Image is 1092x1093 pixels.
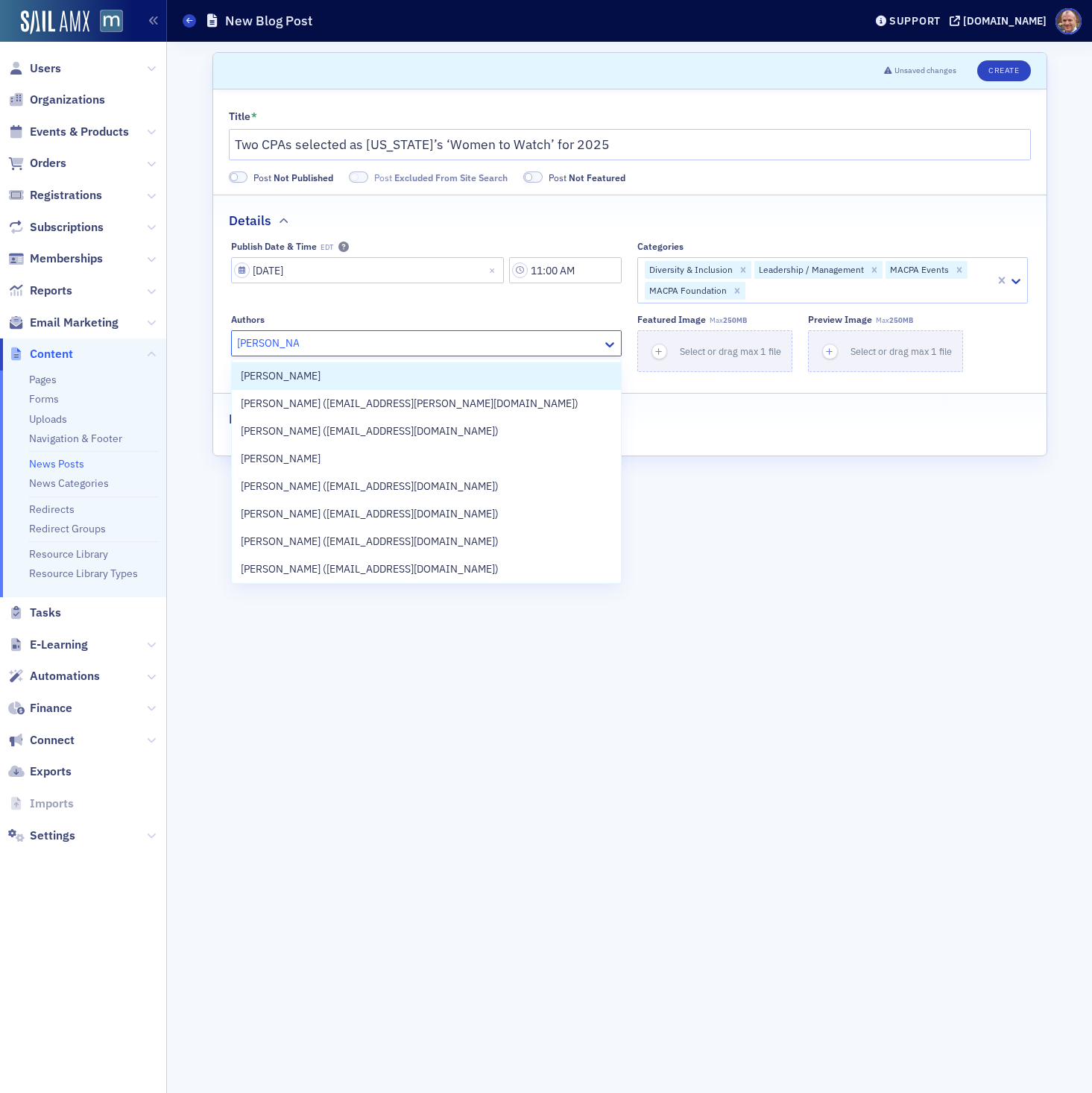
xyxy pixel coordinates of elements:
[8,92,105,108] a: Organizations
[241,368,321,384] span: [PERSON_NAME]
[680,345,781,357] span: Select or drag max 1 file
[274,171,333,183] span: Not Published
[950,16,1052,26] button: [DOMAIN_NAME]
[241,479,499,494] span: [PERSON_NAME] ([EMAIL_ADDRESS][DOMAIN_NAME])
[729,282,745,300] div: Remove MACPA Foundation
[951,261,968,279] div: Remove MACPA Events
[30,637,88,653] span: E-Learning
[8,155,66,171] a: Orders
[30,315,119,331] span: Email Marketing
[509,257,622,283] input: 00:00 AM
[30,828,75,844] span: Settings
[30,668,100,684] span: Automations
[253,171,333,184] span: Post
[251,110,257,124] abbr: This field is required
[8,283,72,299] a: Reports
[374,171,508,184] span: Post
[30,763,72,780] span: Exports
[89,10,123,35] a: View Homepage
[241,396,578,412] span: [PERSON_NAME] ([EMAIL_ADDRESS][PERSON_NAME][DOMAIN_NAME])
[231,241,317,252] div: Publish Date & Time
[231,257,504,283] input: MM/DD/YYYY
[29,373,57,386] a: Pages
[29,392,59,406] a: Forms
[710,315,747,325] span: Max
[8,732,75,749] a: Connect
[8,700,72,716] a: Finance
[241,534,499,549] span: [PERSON_NAME] ([EMAIL_ADDRESS][DOMAIN_NAME])
[876,315,913,325] span: Max
[977,60,1030,81] button: Create
[394,171,508,183] span: Excluded From Site Search
[8,124,129,140] a: Events & Products
[523,171,543,183] span: Not Featured
[645,282,729,300] div: MACPA Foundation
[29,476,109,490] a: News Categories
[1055,8,1082,34] span: Profile
[241,561,499,577] span: [PERSON_NAME] ([EMAIL_ADDRESS][DOMAIN_NAME])
[8,668,100,684] a: Automations
[889,14,941,28] div: Support
[754,261,866,279] div: Leadership / Management
[229,409,438,429] h2: Permalink, Redirect & SEO Settings
[30,155,66,171] span: Orders
[645,261,735,279] div: Diversity & Inclusion
[30,60,61,77] span: Users
[894,65,956,77] span: Unsaved changes
[229,110,250,124] div: Title
[30,187,102,204] span: Registrations
[29,522,106,535] a: Redirect Groups
[29,457,84,470] a: News Posts
[30,732,75,749] span: Connect
[866,261,883,279] div: Remove Leadership / Management
[889,315,913,325] span: 250MB
[29,547,108,561] a: Resource Library
[29,503,75,516] a: Redirects
[100,10,123,33] img: SailAMX
[30,283,72,299] span: Reports
[231,314,265,325] div: Authors
[30,605,61,621] span: Tasks
[484,257,504,283] button: Close
[637,241,684,252] div: Categories
[8,637,88,653] a: E-Learning
[225,12,312,30] h1: New Blog Post
[30,92,105,108] span: Organizations
[349,171,368,183] span: Excluded From Site Search
[549,171,625,184] span: Post
[723,315,747,325] span: 250MB
[8,763,72,780] a: Exports
[321,243,333,252] span: EDT
[808,314,872,325] div: Preview image
[8,60,61,77] a: Users
[8,251,103,267] a: Memberships
[229,171,248,183] span: Not Published
[637,330,792,372] button: Select or drag max 1 file
[8,187,102,204] a: Registrations
[8,796,74,812] a: Imports
[637,314,706,325] div: Featured Image
[30,700,72,716] span: Finance
[850,345,952,357] span: Select or drag max 1 file
[8,828,75,844] a: Settings
[30,346,73,362] span: Content
[30,124,129,140] span: Events & Products
[8,605,61,621] a: Tasks
[886,261,951,279] div: MACPA Events
[808,330,963,372] button: Select or drag max 1 file
[735,261,751,279] div: Remove Diversity & Inclusion
[241,423,499,439] span: [PERSON_NAME] ([EMAIL_ADDRESS][DOMAIN_NAME])
[241,451,321,467] span: [PERSON_NAME]
[241,506,499,522] span: [PERSON_NAME] ([EMAIL_ADDRESS][DOMAIN_NAME])
[8,315,119,331] a: Email Marketing
[29,432,122,445] a: Navigation & Footer
[569,171,625,183] span: Not Featured
[8,219,104,236] a: Subscriptions
[8,346,73,362] a: Content
[963,14,1047,28] div: [DOMAIN_NAME]
[229,211,271,230] h2: Details
[29,567,138,580] a: Resource Library Types
[21,10,89,34] img: SailAMX
[30,796,74,812] span: Imports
